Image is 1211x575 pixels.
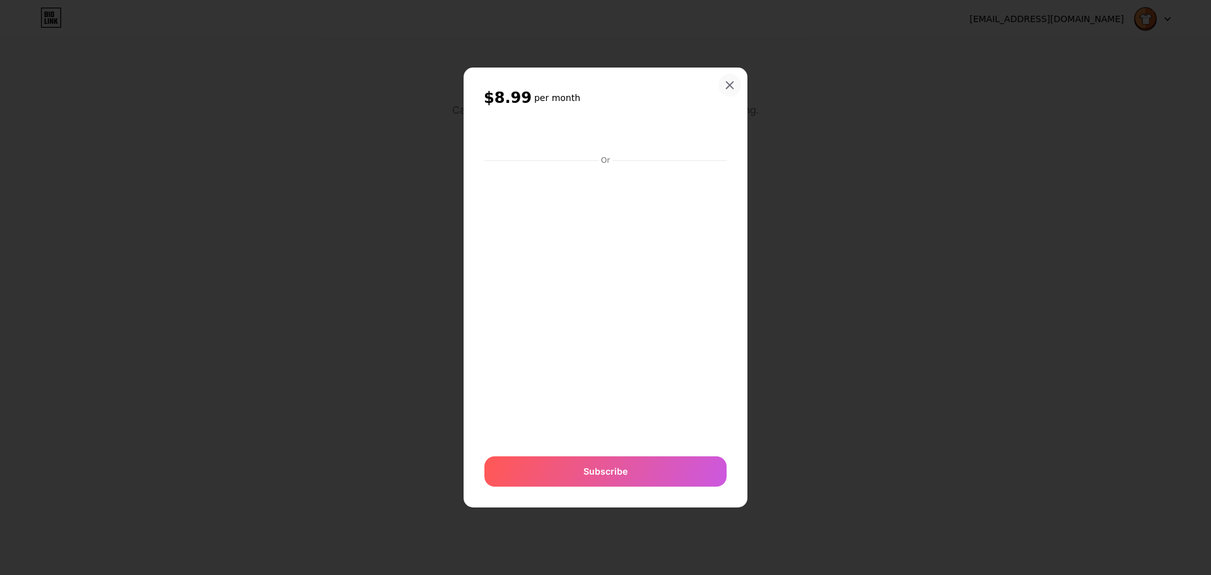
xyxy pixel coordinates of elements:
iframe: Secure payment button frame [484,121,727,151]
span: Subscribe [583,465,628,478]
div: Or [599,155,612,165]
iframe: Secure payment input frame [482,167,729,444]
h6: per month [534,92,580,104]
span: $8.99 [484,88,532,108]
